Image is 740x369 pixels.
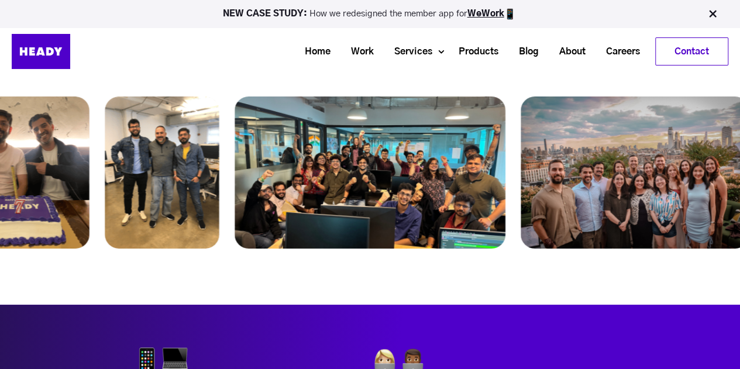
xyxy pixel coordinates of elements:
a: WeWork [467,9,504,18]
a: Work [336,41,380,63]
a: About [545,41,591,63]
a: Services [380,41,438,63]
img: Heady_Logo_Web-01 (1) [12,34,70,69]
a: Careers [591,41,646,63]
a: Contact [656,38,728,65]
a: Blog [504,41,545,63]
strong: NEW CASE STUDY: [223,9,309,18]
img: app emoji [504,8,516,20]
div: Navigation Menu [99,37,728,65]
img: IMG_1167-1 [235,96,505,249]
img: Close Bar [707,8,718,20]
img: IMG_5304 1 (2) [105,96,219,249]
p: How we redesigned the member app for [5,8,735,20]
a: Products [444,41,504,63]
a: Home [290,41,336,63]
